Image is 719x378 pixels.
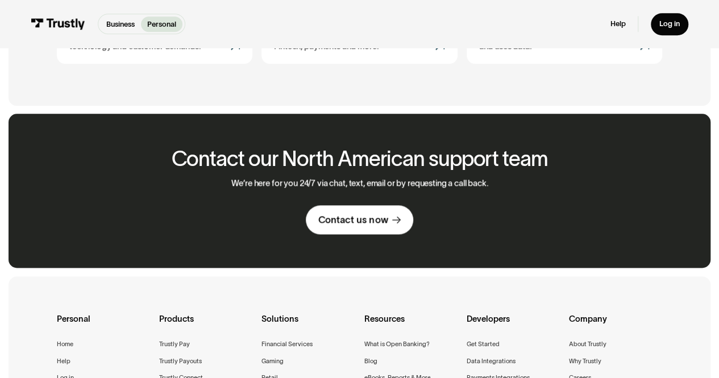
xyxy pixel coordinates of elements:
[106,19,135,30] p: Business
[159,339,190,350] a: Trustly Pay
[467,339,500,350] a: Get Started
[569,339,606,350] a: About Trustly
[31,18,85,30] img: Trustly Logo
[159,313,252,339] div: Products
[318,214,388,226] div: Contact us now
[100,16,141,32] a: Business
[364,313,457,339] div: Resources
[306,205,413,234] a: Contact us now
[261,313,355,339] div: Solutions
[57,356,70,367] a: Help
[57,313,150,339] div: Personal
[147,19,176,30] p: Personal
[171,147,547,170] h2: Contact our North American support team
[569,356,601,367] a: Why Trustly
[261,339,313,350] a: Financial Services
[569,313,662,339] div: Company
[231,178,488,189] p: We’re here for you 24/7 via chat, text, email or by requesting a call back.
[651,13,688,35] a: Log in
[141,16,182,32] a: Personal
[57,339,73,350] a: Home
[610,19,625,29] a: Help
[659,19,680,29] div: Log in
[159,356,202,367] a: Trustly Payouts
[467,313,560,339] div: Developers
[364,356,377,367] a: Blog
[467,356,516,367] a: Data Integrations
[364,339,429,350] a: What is Open Banking?
[261,356,284,367] a: Gaming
